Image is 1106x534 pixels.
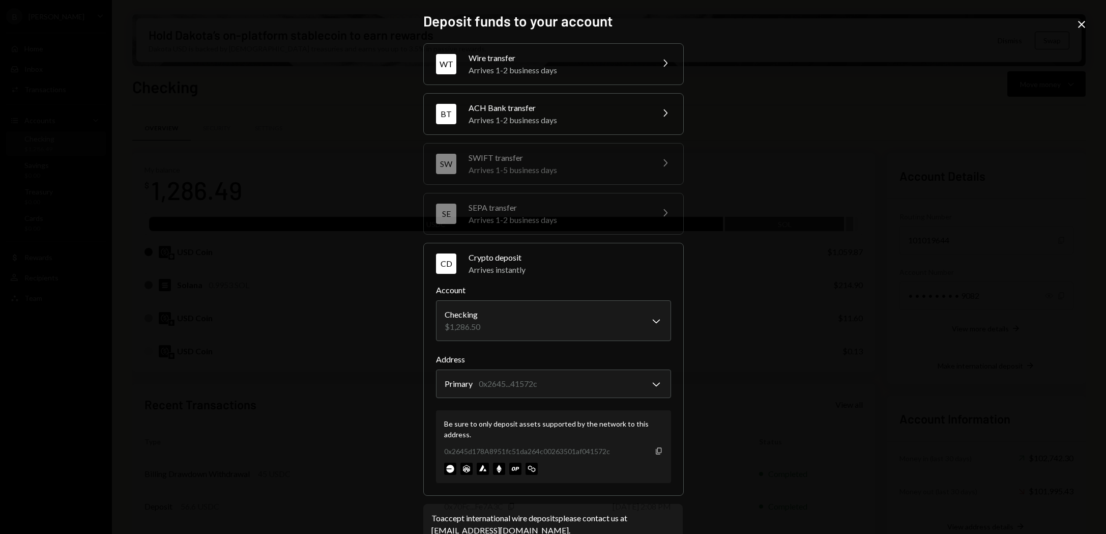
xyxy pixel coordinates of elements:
[479,378,537,390] div: 0x2645...41572c
[444,446,610,457] div: 0x2645d178A8951fc51da264c00263501af041572c
[436,353,671,366] label: Address
[436,204,456,224] div: SE
[469,202,647,214] div: SEPA transfer
[436,370,671,398] button: Address
[436,300,671,341] button: Account
[436,284,671,483] div: CDCrypto depositArrives instantly
[477,463,489,475] img: avalanche-mainnet
[424,243,683,284] button: CDCrypto depositArrives instantly
[424,44,683,85] button: WTWire transferArrives 1-2 business days
[469,102,647,114] div: ACH Bank transfer
[436,254,456,274] div: CD
[460,463,473,475] img: arbitrum-mainnet
[509,463,521,475] img: optimism-mainnet
[436,104,456,124] div: BT
[436,154,456,174] div: SW
[469,64,647,76] div: Arrives 1-2 business days
[469,164,647,176] div: Arrives 1-5 business days
[493,463,505,475] img: ethereum-mainnet
[444,418,663,440] div: Be sure to only deposit assets supported by the network to this address.
[469,114,647,126] div: Arrives 1-2 business days
[424,94,683,134] button: BTACH Bank transferArrives 1-2 business days
[436,54,456,74] div: WT
[424,193,683,234] button: SESEPA transferArrives 1-2 business days
[469,264,671,276] div: Arrives instantly
[469,52,647,64] div: Wire transfer
[469,214,647,226] div: Arrives 1-2 business days
[526,463,538,475] img: polygon-mainnet
[423,11,683,31] h2: Deposit funds to your account
[436,284,671,296] label: Account
[444,463,456,475] img: base-mainnet
[469,251,671,264] div: Crypto deposit
[424,144,683,184] button: SWSWIFT transferArrives 1-5 business days
[469,152,647,164] div: SWIFT transfer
